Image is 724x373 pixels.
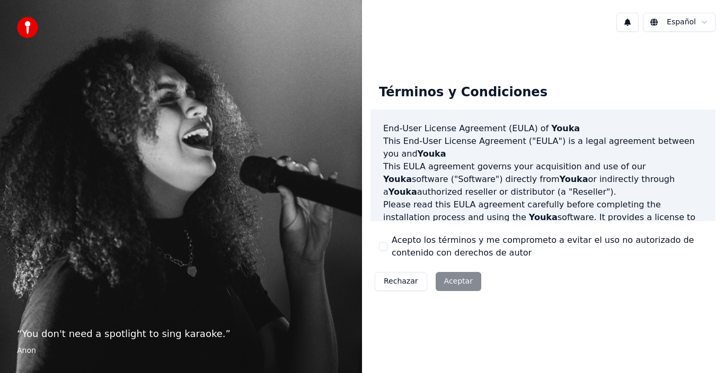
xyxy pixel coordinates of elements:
[560,174,588,184] span: Youka
[17,326,345,341] p: “ You don't need a spotlight to sing karaoke. ”
[392,234,707,259] label: Acepto los términos y me comprometo a evitar el uso no autorizado de contenido con derechos de autor
[375,272,427,291] button: Rechazar
[383,160,703,198] p: This EULA agreement governs your acquisition and use of our software ("Software") directly from o...
[383,122,703,135] h3: End-User License Agreement (EULA) of
[370,76,556,110] div: Términos y Condiciones
[418,149,446,159] span: Youka
[389,187,417,197] span: Youka
[529,212,558,222] span: Youka
[383,135,703,160] p: This End-User License Agreement ("EULA") is a legal agreement between you and
[551,123,580,133] span: Youka
[383,198,703,249] p: Please read this EULA agreement carefully before completing the installation process and using th...
[383,174,412,184] span: Youka
[17,17,38,38] img: youka
[17,345,345,356] footer: Anon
